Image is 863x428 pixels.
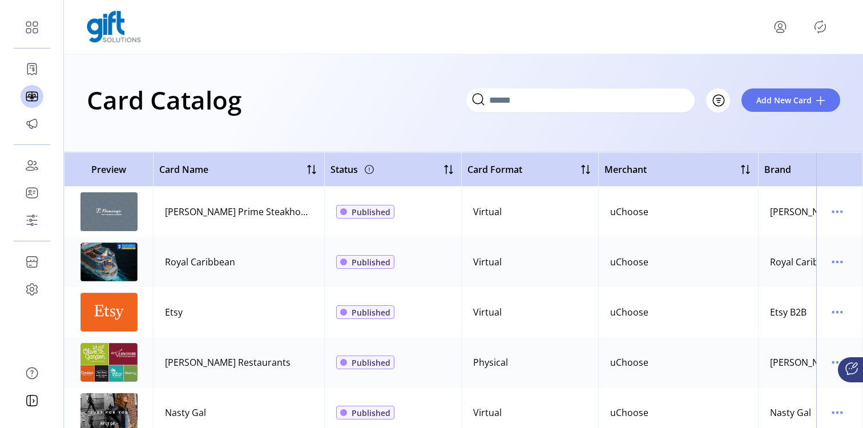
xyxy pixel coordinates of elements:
button: menu [771,18,789,36]
div: [PERSON_NAME] Prime Steakhouse & Wine Bar [165,205,313,219]
img: preview [80,192,138,231]
div: Virtual [473,205,502,219]
button: Add New Card [741,88,840,112]
span: Brand [764,163,791,176]
div: uChoose [610,255,648,269]
span: Card Name [159,163,208,176]
div: Etsy B2B [770,305,806,319]
span: Published [352,407,390,419]
img: preview [80,343,138,382]
button: menu [828,203,846,221]
span: Add New Card [756,94,812,106]
span: Merchant [604,163,647,176]
img: preview [80,293,138,332]
button: menu [828,353,846,372]
div: uChoose [610,356,648,369]
div: Virtual [473,305,502,319]
button: Filter Button [706,88,730,112]
img: logo [87,11,141,43]
span: Published [352,206,390,218]
div: Status [330,160,376,179]
button: menu [828,403,846,422]
button: menu [828,303,846,321]
div: Virtual [473,406,502,419]
div: Nasty Gal [165,406,206,419]
div: Nasty Gal [770,406,811,419]
div: uChoose [610,406,648,419]
div: uChoose [610,305,648,319]
div: uChoose [610,205,648,219]
div: Etsy [165,305,183,319]
button: menu [828,253,846,271]
span: Preview [70,163,147,176]
span: Published [352,357,390,369]
div: Physical [473,356,508,369]
h1: Card Catalog [87,80,241,120]
span: Published [352,306,390,318]
input: Search [466,88,695,112]
span: Published [352,256,390,268]
img: preview [80,243,138,281]
div: Virtual [473,255,502,269]
div: [PERSON_NAME] Restaurants [165,356,291,369]
div: Royal Caribbean [770,255,840,269]
span: Card Format [467,163,522,176]
div: Royal Caribbean [165,255,235,269]
button: Publisher Panel [811,18,829,36]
